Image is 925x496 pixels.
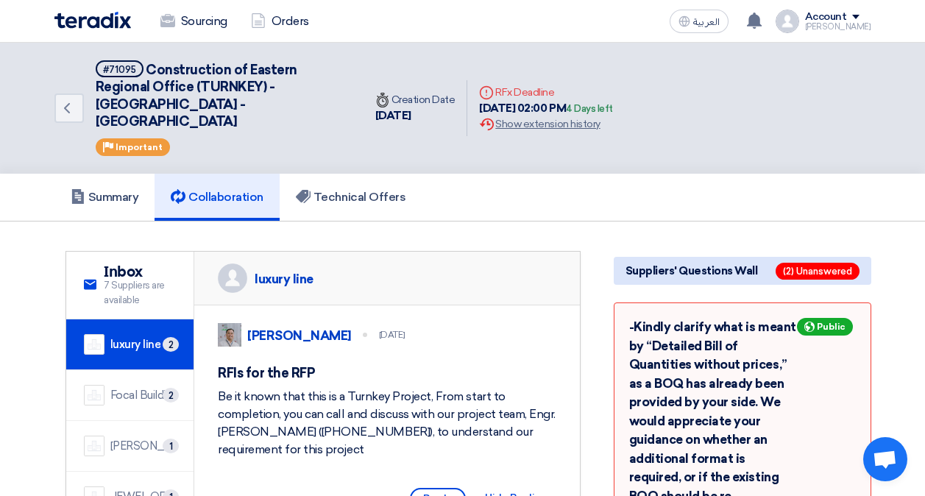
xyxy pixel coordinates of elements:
h2: Inbox [104,263,176,281]
div: RFx Deadline [479,85,613,100]
img: company-name [84,385,104,405]
img: IMG_1753965247717.jpg [218,323,241,347]
span: Construction of Eastern Regional Office (TURNKEY) - [GEOGRAPHIC_DATA] - [GEOGRAPHIC_DATA] [96,62,298,130]
span: Important [116,142,163,152]
h5: Summary [71,190,139,205]
span: Suppliers' Questions Wall [625,263,758,279]
span: Public [817,322,846,332]
div: luxury line [110,336,161,353]
span: العربية [693,17,720,27]
img: Teradix logo [54,12,131,29]
div: Focal Buildings Solutions (FBS) [110,387,177,404]
div: Show extension history [479,116,613,132]
button: العربية [670,10,729,33]
a: Technical Offers [280,174,422,221]
h5: RFIs for the RFP [218,364,556,382]
h5: Collaboration [171,190,263,205]
div: Account [805,11,847,24]
img: company-name [84,334,104,355]
div: [PERSON_NAME] Saudi Arabia Ltd. [110,438,177,455]
img: profile_test.png [776,10,799,33]
div: [PERSON_NAME] [805,23,871,31]
div: Creation Date [375,92,456,107]
span: 2 [163,337,179,352]
h5: Technical Offers [296,190,405,205]
a: Summary [54,174,155,221]
div: [DATE] [375,107,456,124]
img: company-name [84,436,104,456]
a: Collaboration [155,174,280,221]
a: Orders [239,5,321,38]
div: 4 Days left [566,102,613,116]
div: [PERSON_NAME] [247,327,351,344]
a: Sourcing [149,5,239,38]
h5: Construction of Eastern Regional Office (TURNKEY) - Nakheel Mall - Dammam [96,60,346,131]
span: 7 Suppliers are available [104,278,176,307]
span: 1 [163,439,179,453]
div: [DATE] 02:00 PM [479,100,613,117]
span: 2 [163,388,179,403]
div: Be it known that this is a Turnkey Project, From start to completion, you can call and discuss wi... [218,388,556,458]
span: (2) Unanswered [776,263,860,280]
div: luxury line [255,271,313,287]
div: #71095 [103,65,136,74]
a: Open chat [863,437,907,481]
div: [DATE] [379,328,405,341]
